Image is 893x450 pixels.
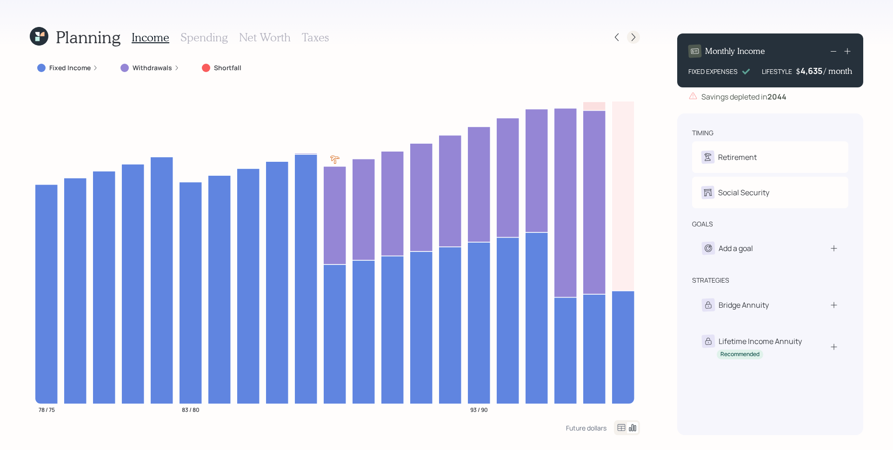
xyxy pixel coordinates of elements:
[719,299,769,311] div: Bridge Annuity
[718,152,757,163] div: Retirement
[824,66,852,76] h4: / month
[719,336,802,347] div: Lifetime Income Annuity
[49,63,91,73] label: Fixed Income
[133,63,172,73] label: Withdrawals
[800,65,824,76] div: 4,635
[302,31,329,44] h3: Taxes
[688,66,738,76] div: FIXED EXPENSES
[180,31,228,44] h3: Spending
[796,66,800,76] h4: $
[39,405,55,413] tspan: 78 / 75
[719,243,753,254] div: Add a goal
[132,31,169,44] h3: Income
[762,66,792,76] div: LIFESTYLE
[470,405,488,413] tspan: 93 / 90
[182,405,200,413] tspan: 83 / 80
[566,424,606,432] div: Future dollars
[720,351,760,358] div: Recommended
[718,187,769,198] div: Social Security
[767,92,786,102] b: 2044
[239,31,291,44] h3: Net Worth
[701,91,786,102] div: Savings depleted in
[705,46,765,56] h4: Monthly Income
[56,27,120,47] h1: Planning
[214,63,241,73] label: Shortfall
[692,219,713,229] div: goals
[692,128,713,138] div: timing
[692,276,729,285] div: strategies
